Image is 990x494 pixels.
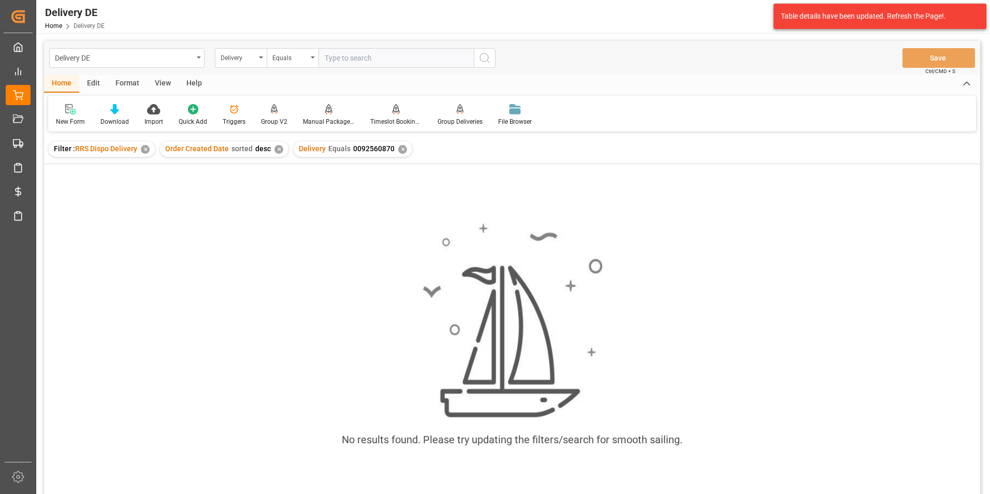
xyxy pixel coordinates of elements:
[255,144,271,153] span: desc
[474,48,496,68] button: search button
[75,144,137,153] span: RRS Dispo Delivery
[54,144,75,153] span: Filter :
[223,117,245,126] div: Triggers
[147,75,179,93] div: View
[498,117,532,126] div: File Browser
[902,48,975,68] button: Save
[398,145,407,154] div: ✕
[44,75,79,93] div: Home
[45,5,105,20] div: Delivery DE
[108,75,147,93] div: Format
[274,145,283,154] div: ✕
[179,75,210,93] div: Help
[299,144,326,153] span: Delivery
[342,432,682,447] div: No results found. Please try updating the filters/search for smooth sailing.
[141,145,150,154] div: ✕
[272,51,308,63] div: Equals
[144,117,163,126] div: Import
[261,117,287,126] div: Group V2
[56,117,85,126] div: New Form
[49,48,205,68] button: open menu
[215,48,267,68] button: open menu
[267,48,318,68] button: open menu
[328,144,351,153] span: Equals
[179,117,207,126] div: Quick Add
[353,144,395,153] span: 0092560870
[421,222,603,420] img: smooth_sailing.jpeg
[100,117,129,126] div: Download
[303,117,355,126] div: Manual Package TypeDetermination
[165,144,229,153] span: Order Created Date
[79,75,108,93] div: Edit
[781,11,971,22] div: Table details have been updated. Refresh the Page!.
[438,117,483,126] div: Group Deliveries
[45,22,62,30] a: Home
[370,117,422,126] div: Timeslot Booking Report
[55,51,193,64] div: Delivery DE
[318,48,474,68] input: Type to search
[925,67,955,75] span: Ctrl/CMD + S
[221,51,256,63] div: Delivery
[231,144,253,153] span: sorted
